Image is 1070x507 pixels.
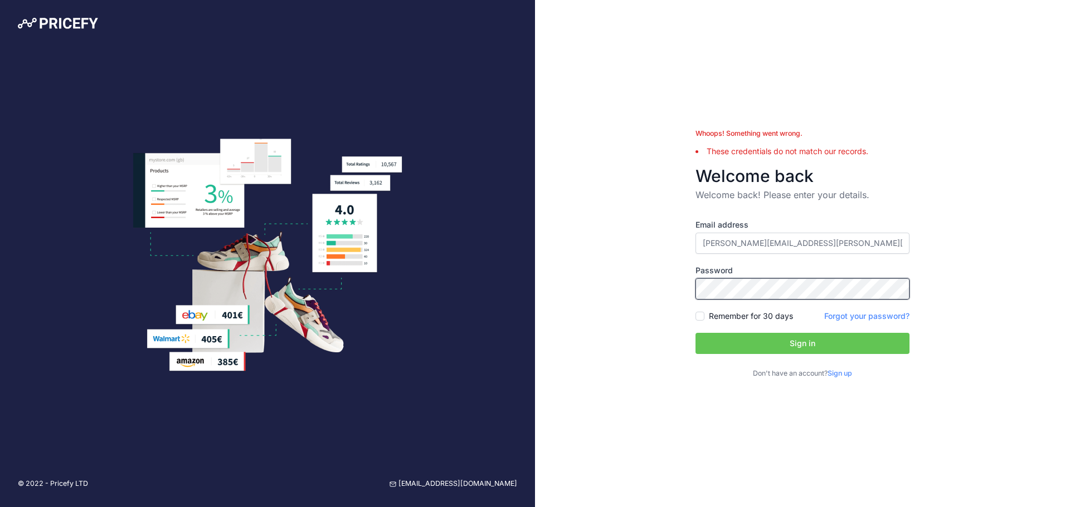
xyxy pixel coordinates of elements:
button: Sign in [695,333,909,354]
p: © 2022 - Pricefy LTD [18,479,88,489]
img: Pricefy [18,18,98,29]
label: Password [695,265,909,276]
a: Forgot your password? [824,311,909,321]
a: [EMAIL_ADDRESS][DOMAIN_NAME] [390,479,517,489]
label: Remember for 30 days [709,311,793,322]
a: Sign up [828,369,852,377]
li: These credentials do not match our records. [695,146,909,157]
div: Whoops! Something went wrong. [695,129,909,139]
h3: Welcome back [695,166,909,186]
p: Welcome back! Please enter your details. [695,188,909,201]
label: Email address [695,219,909,230]
p: Don't have an account? [695,368,909,379]
input: Enter your email [695,233,909,254]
